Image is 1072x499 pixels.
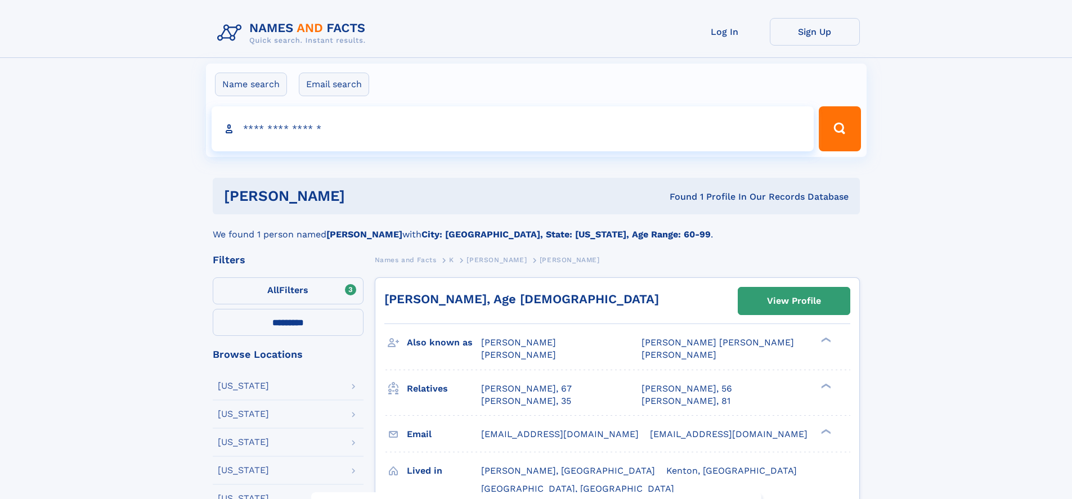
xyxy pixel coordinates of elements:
[213,277,364,304] label: Filters
[818,428,832,435] div: ❯
[650,429,808,439] span: [EMAIL_ADDRESS][DOMAIN_NAME]
[449,253,454,267] a: K
[384,292,659,306] a: [PERSON_NAME], Age [DEMOGRAPHIC_DATA]
[407,379,481,398] h3: Relatives
[481,395,571,407] a: [PERSON_NAME], 35
[642,395,730,407] a: [PERSON_NAME], 81
[218,410,269,419] div: [US_STATE]
[481,383,572,395] a: [PERSON_NAME], 67
[213,214,860,241] div: We found 1 person named with .
[407,333,481,352] h3: Also known as
[421,229,711,240] b: City: [GEOGRAPHIC_DATA], State: [US_STATE], Age Range: 60-99
[642,383,732,395] a: [PERSON_NAME], 56
[326,229,402,240] b: [PERSON_NAME]
[213,18,375,48] img: Logo Names and Facts
[467,256,527,264] span: [PERSON_NAME]
[449,256,454,264] span: K
[540,256,600,264] span: [PERSON_NAME]
[267,285,279,295] span: All
[467,253,527,267] a: [PERSON_NAME]
[819,106,860,151] button: Search Button
[770,18,860,46] a: Sign Up
[299,73,369,96] label: Email search
[218,438,269,447] div: [US_STATE]
[481,429,639,439] span: [EMAIL_ADDRESS][DOMAIN_NAME]
[481,465,655,476] span: [PERSON_NAME], [GEOGRAPHIC_DATA]
[818,382,832,389] div: ❯
[407,461,481,480] h3: Lived in
[481,483,674,494] span: [GEOGRAPHIC_DATA], [GEOGRAPHIC_DATA]
[213,349,364,359] div: Browse Locations
[642,349,716,360] span: [PERSON_NAME]
[215,73,287,96] label: Name search
[507,191,849,203] div: Found 1 Profile In Our Records Database
[218,466,269,475] div: [US_STATE]
[481,349,556,360] span: [PERSON_NAME]
[666,465,797,476] span: Kenton, [GEOGRAPHIC_DATA]
[407,425,481,444] h3: Email
[213,255,364,265] div: Filters
[818,336,832,344] div: ❯
[212,106,814,151] input: search input
[642,337,794,348] span: [PERSON_NAME] [PERSON_NAME]
[375,253,437,267] a: Names and Facts
[767,288,821,314] div: View Profile
[738,287,850,314] a: View Profile
[218,381,269,390] div: [US_STATE]
[680,18,770,46] a: Log In
[224,189,508,203] h1: [PERSON_NAME]
[481,337,556,348] span: [PERSON_NAME]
